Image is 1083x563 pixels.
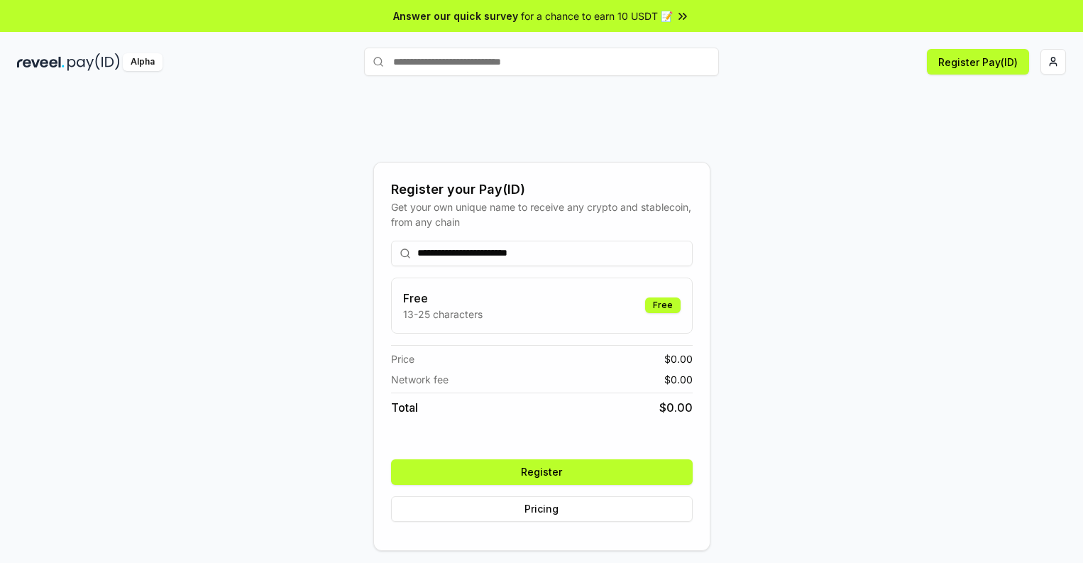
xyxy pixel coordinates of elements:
[645,297,681,313] div: Free
[391,199,693,229] div: Get your own unique name to receive any crypto and stablecoin, from any chain
[17,53,65,71] img: reveel_dark
[391,399,418,416] span: Total
[403,290,483,307] h3: Free
[391,459,693,485] button: Register
[927,49,1029,75] button: Register Pay(ID)
[391,180,693,199] div: Register your Pay(ID)
[664,372,693,387] span: $ 0.00
[403,307,483,322] p: 13-25 characters
[391,372,449,387] span: Network fee
[391,496,693,522] button: Pricing
[659,399,693,416] span: $ 0.00
[391,351,414,366] span: Price
[521,9,673,23] span: for a chance to earn 10 USDT 📝
[393,9,518,23] span: Answer our quick survey
[664,351,693,366] span: $ 0.00
[123,53,163,71] div: Alpha
[67,53,120,71] img: pay_id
